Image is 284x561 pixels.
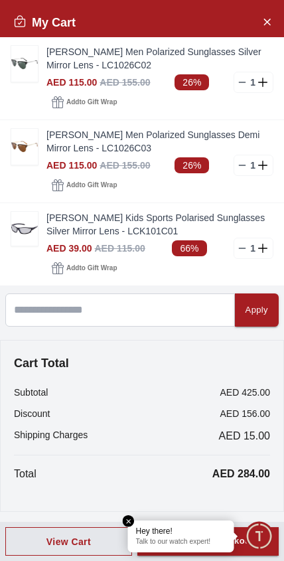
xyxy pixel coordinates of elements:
p: Total [14,466,36,482]
p: AED 156.00 [220,407,271,420]
a: [PERSON_NAME] Men Polarized Sunglasses Silver Mirror Lens - LC1026C02 [46,45,273,72]
p: AED 425.00 [220,386,271,399]
button: Apply [235,293,279,327]
span: AED 39.00 [46,243,92,254]
img: ... [11,212,38,246]
button: Addto Gift Wrap [46,176,122,195]
p: 1 [248,159,258,172]
img: ... [11,46,38,82]
span: AED 15.00 [219,428,270,444]
span: AED 115.00 [46,77,97,88]
img: ... [11,129,38,165]
h2: My Cart [13,13,76,32]
p: Discount [14,407,50,420]
p: AED 284.00 [212,466,270,482]
p: 1 [248,242,258,255]
span: Add to Gift Wrap [66,262,117,275]
span: Add to Gift Wrap [66,96,117,109]
p: 1 [248,76,258,89]
button: View Cart [5,527,132,556]
p: Subtotal [14,386,48,399]
div: View Cart [46,535,91,548]
span: AED 155.00 [100,77,150,88]
div: Apply [246,303,268,318]
button: Addto Gift Wrap [46,259,122,278]
button: Close Account [256,11,277,32]
p: Shipping Charges [14,428,88,444]
span: Add to Gift Wrap [66,179,117,192]
p: Talk to our watch expert! [136,538,226,547]
a: [PERSON_NAME] Men Polarized Sunglasses Demi Mirror Lens - LC1026C03 [46,128,273,155]
a: [PERSON_NAME] Kids Sports Polarised Sunglasses Silver Mirror Lens - LCK101C01 [46,211,273,238]
span: 26% [175,157,209,173]
span: AED 115.00 [94,243,145,254]
button: Addto Gift Wrap [46,93,122,112]
div: Hey there! [136,526,226,536]
span: AED 155.00 [100,160,150,171]
span: AED 115.00 [46,160,97,171]
span: 26% [175,74,209,90]
div: Chat Widget [245,522,274,551]
em: Close tooltip [123,515,135,527]
span: 66% [172,240,206,256]
h4: Cart Total [14,354,270,372]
